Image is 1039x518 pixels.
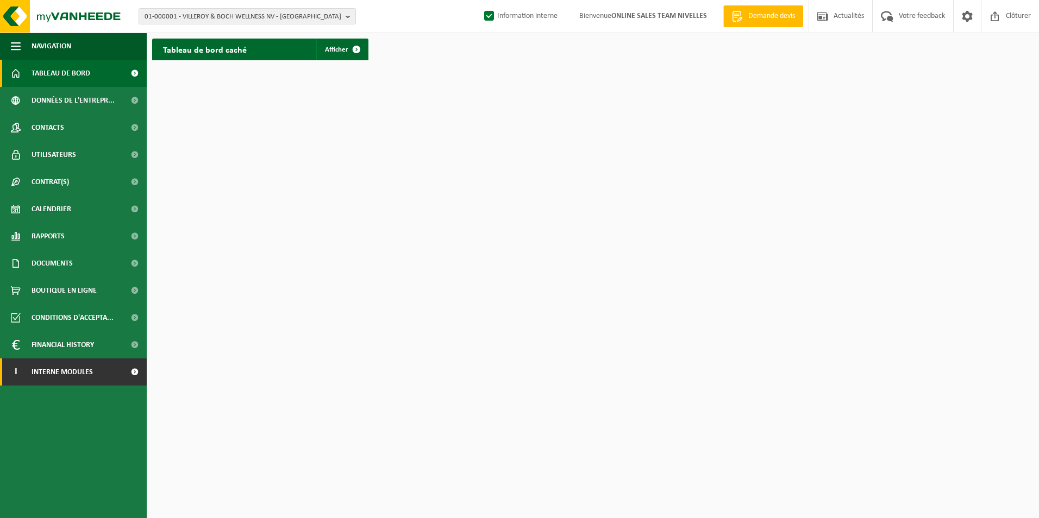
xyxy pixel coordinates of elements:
span: Boutique en ligne [32,277,97,304]
a: Demande devis [723,5,803,27]
span: Données de l'entrepr... [32,87,115,114]
strong: ONLINE SALES TEAM NIVELLES [611,12,707,20]
span: Documents [32,250,73,277]
span: Conditions d'accepta... [32,304,114,331]
span: Interne modules [32,358,93,386]
span: Rapports [32,223,65,250]
span: Tableau de bord [32,60,90,87]
span: Calendrier [32,195,71,223]
span: Utilisateurs [32,141,76,168]
span: Afficher [325,46,348,53]
span: Contacts [32,114,64,141]
label: Information interne [482,8,558,24]
span: 01-000001 - VILLEROY & BOCH WELLNESS NV - [GEOGRAPHIC_DATA] [145,9,341,25]
button: 01-000001 - VILLEROY & BOCH WELLNESS NV - [GEOGRAPHIC_DATA] [139,8,356,24]
span: Navigation [32,33,71,60]
h2: Tableau de bord caché [152,39,258,60]
span: Contrat(s) [32,168,69,195]
a: Afficher [316,39,367,60]
span: Demande devis [746,11,798,22]
span: I [11,358,21,386]
span: Financial History [32,331,94,358]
